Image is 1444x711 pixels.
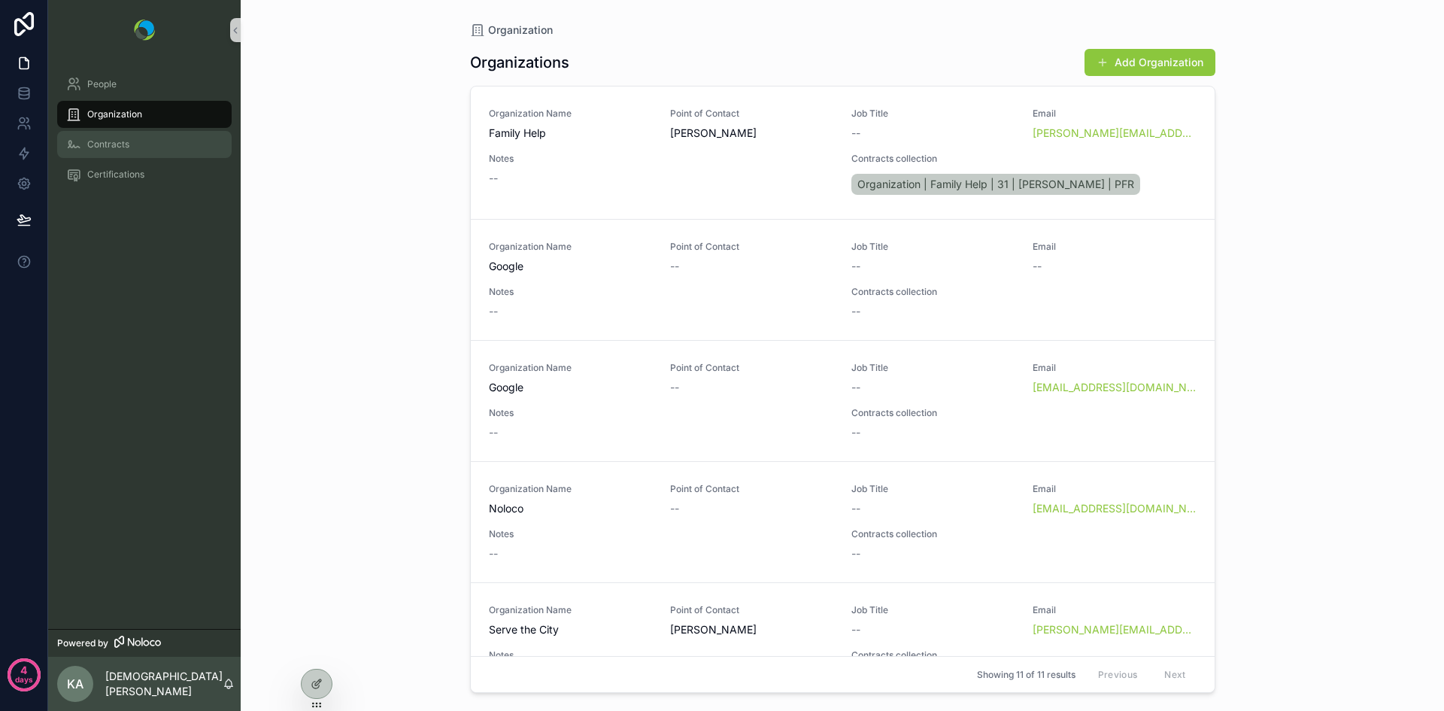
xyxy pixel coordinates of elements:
span: Point of Contact [670,108,833,120]
span: Contracts collection [851,649,1197,661]
a: Certifications [57,161,232,188]
span: Serve the City [489,622,652,637]
a: [EMAIL_ADDRESS][DOMAIN_NAME] [1033,501,1196,516]
span: -- [670,259,679,274]
span: Email [1033,604,1196,616]
a: Contracts [57,131,232,158]
span: -- [670,380,679,395]
span: -- [1033,259,1042,274]
span: [PERSON_NAME] [670,622,833,637]
span: Organization Name [489,362,652,374]
span: Organization [488,23,553,38]
span: Family Help [489,126,652,141]
span: Email [1033,362,1196,374]
a: [PERSON_NAME][EMAIL_ADDRESS][DOMAIN_NAME] [1033,622,1196,637]
span: Notes [489,407,834,419]
span: Job Title [851,362,1015,374]
p: 4 [20,663,27,678]
span: Notes [489,153,834,165]
span: -- [851,425,860,440]
span: Point of Contact [670,241,833,253]
span: Organization Name [489,604,652,616]
span: Point of Contact [670,362,833,374]
a: Organization NameGooglePoint of Contact--Job Title--Email[EMAIL_ADDRESS][DOMAIN_NAME]Notes--Contr... [471,340,1215,461]
a: Organization NameFamily HelpPoint of Contact[PERSON_NAME]Job Title--Email[PERSON_NAME][EMAIL_ADDR... [471,87,1215,219]
a: Organization NameGooglePoint of Contact--Job Title--Email--Notes--Contracts collection-- [471,219,1215,340]
span: Showing 11 of 11 results [977,669,1075,681]
span: -- [489,171,498,186]
span: Point of Contact [670,604,833,616]
a: Powered by [48,629,241,657]
div: scrollable content [48,60,241,208]
a: [PERSON_NAME][EMAIL_ADDRESS][PERSON_NAME][DOMAIN_NAME] [1033,126,1196,141]
span: Organization | Family Help | 31 | [PERSON_NAME] | PFR [857,177,1134,192]
span: Contracts collection [851,407,1197,419]
a: Organization [57,101,232,128]
a: People [57,71,232,98]
span: -- [851,304,860,319]
span: Email [1033,108,1196,120]
span: Contracts collection [851,153,1197,165]
span: KA [67,675,83,693]
span: Point of Contact [670,483,833,495]
span: Organization [87,108,142,120]
span: Job Title [851,483,1015,495]
a: Organization [470,23,553,38]
span: Notes [489,528,834,540]
span: -- [851,546,860,561]
p: days [15,669,33,690]
a: [EMAIL_ADDRESS][DOMAIN_NAME] [1033,380,1196,395]
span: Powered by [57,637,108,649]
span: -- [851,380,860,395]
span: -- [489,546,498,561]
span: -- [851,259,860,274]
span: Organization Name [489,483,652,495]
span: Email [1033,483,1196,495]
span: -- [851,126,860,141]
span: -- [851,501,860,516]
span: -- [670,501,679,516]
span: -- [489,425,498,440]
span: Contracts [87,138,129,150]
span: -- [489,304,498,319]
span: Job Title [851,604,1015,616]
img: App logo [134,20,155,41]
span: People [87,78,117,90]
span: -- [851,622,860,637]
span: Email [1033,241,1196,253]
span: Job Title [851,241,1015,253]
span: Google [489,380,652,395]
span: Contracts collection [851,286,1197,298]
p: [DEMOGRAPHIC_DATA][PERSON_NAME] [105,669,223,699]
span: Organization Name [489,108,652,120]
span: Notes [489,649,834,661]
a: Organization NameNolocoPoint of Contact--Job Title--Email[EMAIL_ADDRESS][DOMAIN_NAME]Notes--Contr... [471,461,1215,582]
button: Add Organization [1085,49,1215,76]
span: Organization Name [489,241,652,253]
span: Certifications [87,169,144,181]
a: Organization | Family Help | 31 | [PERSON_NAME] | PFR [851,174,1140,195]
span: Job Title [851,108,1015,120]
span: Noloco [489,501,652,516]
span: Google [489,259,652,274]
span: Contracts collection [851,528,1197,540]
h1: Organizations [470,52,569,73]
span: Notes [489,286,834,298]
span: [PERSON_NAME] [670,126,833,141]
